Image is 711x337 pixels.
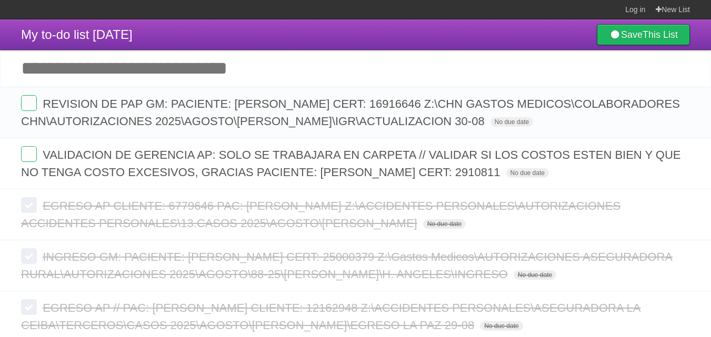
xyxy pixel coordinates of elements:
[643,29,678,40] b: This List
[21,250,673,281] span: INGRESO GM: PACIENTE: [PERSON_NAME] CERT: 25000379 Z:\Gastos Medicos\AUTORIZACIONES ASEGURADORA R...
[21,248,37,264] label: Done
[21,197,37,213] label: Done
[423,219,466,229] span: No due date
[21,97,680,128] span: REVISION DE PAP GM: PACIENTE: [PERSON_NAME] CERT: 16916646 Z:\CHN GASTOS MEDICOS\COLABORADORES CH...
[597,24,690,45] a: SaveThis List
[21,27,133,42] span: My to-do list [DATE]
[506,168,549,178] span: No due date
[490,117,533,127] span: No due date
[21,148,681,179] span: VALIDACION DE GERENCIA AP: SOLO SE TRABAJARA EN CARPETA // VALIDAR SI LOS COSTOS ESTEN BIEN Y QUE...
[514,270,556,280] span: No due date
[21,299,37,315] label: Done
[21,146,37,162] label: Done
[21,301,640,332] span: EGRESO AP // PAC: [PERSON_NAME] CLIENTE: 12162948 Z:\ACCIDENTES PERSONALES\ASEGURADORA LA CEIBA\T...
[480,321,523,331] span: No due date
[21,95,37,111] label: Done
[21,199,620,230] span: EGRESO AP CLIENTE: 6779646 PAC: [PERSON_NAME] Z:\ACCIDENTES PERSONALES\AUTORIZACIONES ACCIDENTES ...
